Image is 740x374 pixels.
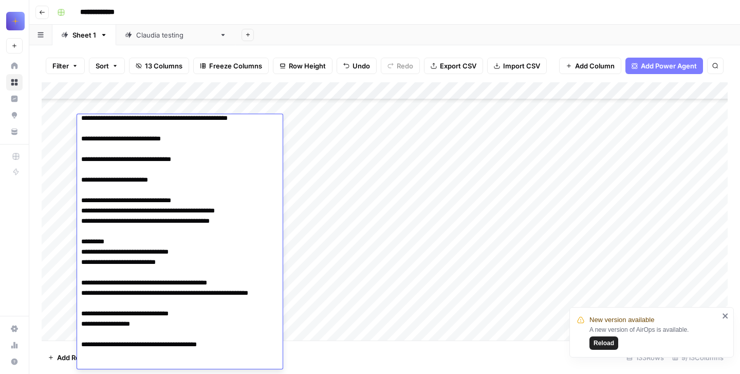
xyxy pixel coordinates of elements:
[289,61,326,71] span: Row Height
[72,30,96,40] div: Sheet 1
[559,58,621,74] button: Add Column
[397,61,413,71] span: Redo
[353,61,370,71] span: Undo
[6,91,23,107] a: Insights
[145,61,182,71] span: 13 Columns
[589,336,618,350] button: Reload
[46,58,85,74] button: Filter
[116,25,235,45] a: [PERSON_NAME] testing
[129,58,189,74] button: 13 Columns
[6,58,23,74] a: Home
[503,61,540,71] span: Import CSV
[440,61,476,71] span: Export CSV
[6,353,23,370] button: Help + Support
[52,25,116,45] a: Sheet 1
[57,352,85,363] span: Add Row
[6,8,23,34] button: Workspace: PC
[52,61,69,71] span: Filter
[622,349,668,366] div: 133 Rows
[487,58,547,74] button: Import CSV
[424,58,483,74] button: Export CSV
[6,123,23,140] a: Your Data
[381,58,420,74] button: Redo
[136,30,215,40] div: [PERSON_NAME] testing
[96,61,109,71] span: Sort
[668,349,728,366] div: 9/13 Columns
[89,58,125,74] button: Sort
[193,58,269,74] button: Freeze Columns
[6,12,25,30] img: PC Logo
[625,58,703,74] button: Add Power Agent
[641,61,697,71] span: Add Power Agent
[209,61,262,71] span: Freeze Columns
[337,58,377,74] button: Undo
[273,58,332,74] button: Row Height
[575,61,615,71] span: Add Column
[722,312,729,320] button: close
[6,320,23,337] a: Settings
[589,325,719,350] div: A new version of AirOps is available.
[6,107,23,123] a: Opportunities
[589,315,654,325] span: New version available
[6,337,23,353] a: Usage
[42,349,91,366] button: Add Row
[6,74,23,91] a: Browse
[594,339,614,348] span: Reload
